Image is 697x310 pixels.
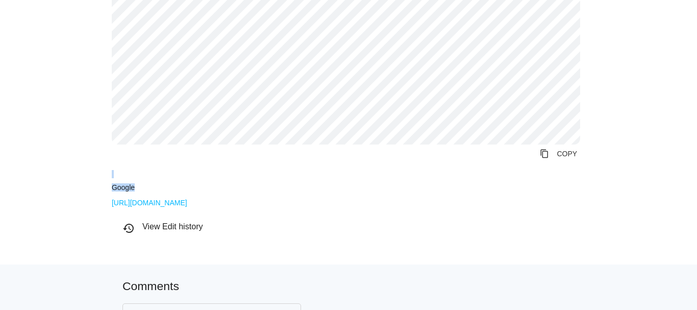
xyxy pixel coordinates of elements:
a: Copy to Clipboard [532,145,585,163]
h5: Comments [122,280,575,293]
a: [URL][DOMAIN_NAME] [112,199,187,207]
i: history [122,222,135,234]
h6: View Edit history [122,222,585,231]
p: Google [112,183,585,192]
i: content_copy [540,145,549,163]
